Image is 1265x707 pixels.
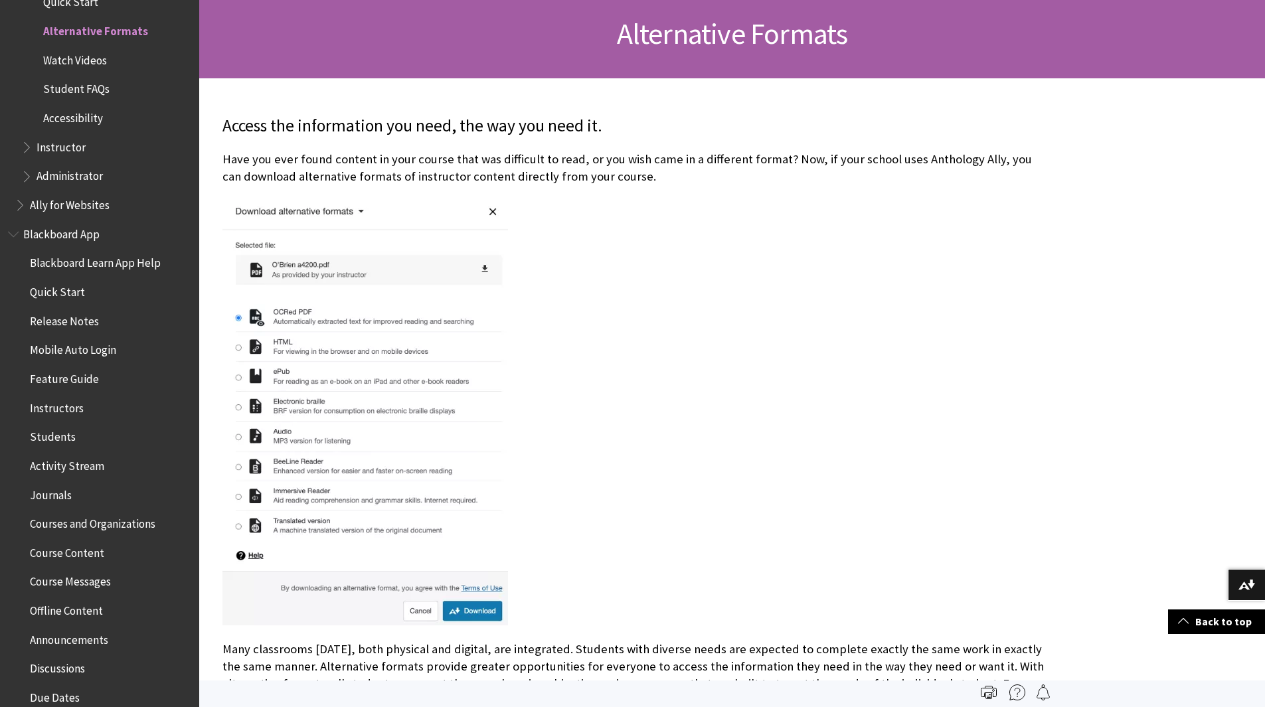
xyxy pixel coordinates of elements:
[1009,684,1025,700] img: More help
[222,114,1046,138] p: Access the information you need, the way you need it.
[1168,609,1265,634] a: Back to top
[30,368,99,386] span: Feature Guide
[981,684,997,700] img: Print
[30,310,99,328] span: Release Notes
[30,281,85,299] span: Quick Start
[30,252,161,270] span: Blackboard Learn App Help
[37,136,86,154] span: Instructor
[30,686,80,704] span: Due Dates
[30,397,84,415] span: Instructors
[30,339,116,357] span: Mobile Auto Login
[222,151,1046,185] p: Have you ever found content in your course that was difficult to read, or you wish came in a diff...
[37,165,103,183] span: Administrator
[30,571,111,589] span: Course Messages
[30,599,103,617] span: Offline Content
[43,49,107,67] span: Watch Videos
[617,15,848,52] span: Alternative Formats
[30,455,104,473] span: Activity Stream
[1035,684,1051,700] img: Follow this page
[43,78,110,96] span: Student FAQs
[30,512,155,530] span: Courses and Organizations
[30,426,76,443] span: Students
[222,198,508,625] img: Original file appears in Download Alternative Formats modal
[30,484,72,502] span: Journals
[43,107,103,125] span: Accessibility
[30,194,110,212] span: Ally for Websites
[30,658,85,676] span: Discussions
[30,542,104,560] span: Course Content
[30,629,108,647] span: Announcements
[43,20,148,38] span: Alternative Formats
[23,223,100,241] span: Blackboard App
